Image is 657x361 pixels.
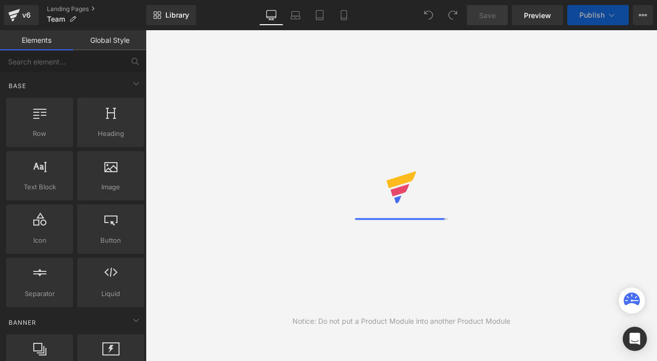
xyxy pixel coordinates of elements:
[47,15,65,23] span: Team
[146,5,196,25] a: New Library
[73,30,146,50] a: Global Style
[292,316,510,327] div: Notice: Do not put a Product Module into another Product Module
[80,128,141,139] span: Heading
[9,128,70,139] span: Row
[80,182,141,192] span: Image
[512,5,563,25] a: Preview
[9,235,70,246] span: Icon
[419,5,439,25] button: Undo
[479,10,496,21] span: Save
[9,288,70,299] span: Separator
[8,318,37,327] span: Banner
[443,5,463,25] button: Redo
[623,327,647,351] div: Open Intercom Messenger
[579,11,605,19] span: Publish
[80,288,141,299] span: Liquid
[9,182,70,192] span: Text Block
[4,5,39,25] a: v6
[332,5,356,25] a: Mobile
[308,5,332,25] a: Tablet
[47,5,146,13] a: Landing Pages
[259,5,283,25] a: Desktop
[80,235,141,246] span: Button
[20,9,33,22] div: v6
[165,11,189,20] span: Library
[8,81,27,91] span: Base
[633,5,653,25] button: More
[567,5,629,25] button: Publish
[524,10,551,21] span: Preview
[283,5,308,25] a: Laptop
